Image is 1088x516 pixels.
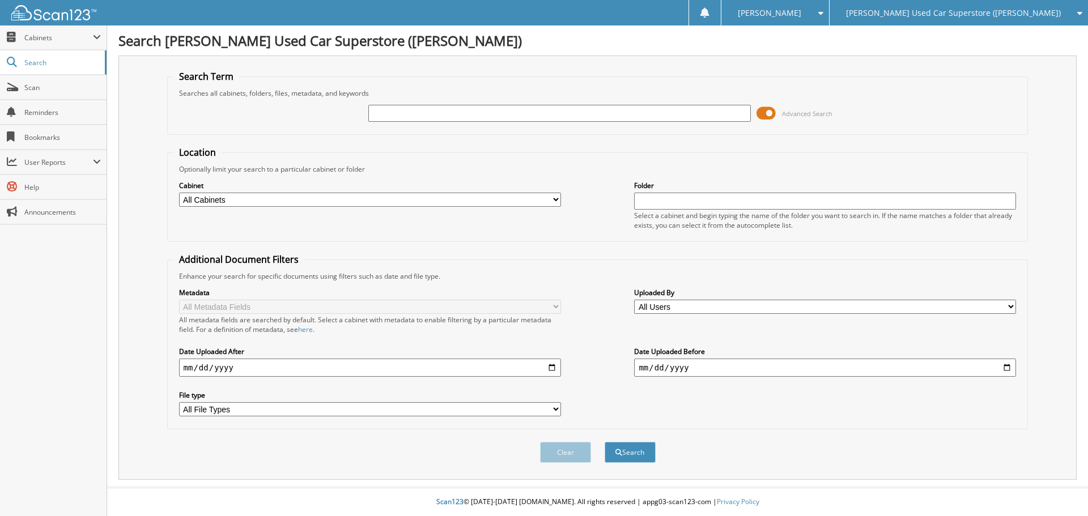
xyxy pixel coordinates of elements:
div: All metadata fields are searched by default. Select a cabinet with metadata to enable filtering b... [179,315,561,334]
div: © [DATE]-[DATE] [DOMAIN_NAME]. All rights reserved | appg03-scan123-com | [107,488,1088,516]
label: Date Uploaded After [179,347,561,356]
span: Advanced Search [782,109,832,118]
label: Date Uploaded Before [634,347,1016,356]
img: scan123-logo-white.svg [11,5,96,20]
label: Metadata [179,288,561,297]
label: File type [179,390,561,400]
label: Uploaded By [634,288,1016,297]
a: Privacy Policy [717,497,759,506]
span: User Reports [24,157,93,167]
span: Bookmarks [24,133,101,142]
span: Announcements [24,207,101,217]
span: Cabinets [24,33,93,42]
div: Optionally limit your search to a particular cabinet or folder [173,164,1022,174]
a: here [298,325,313,334]
legend: Location [173,146,222,159]
span: Reminders [24,108,101,117]
label: Folder [634,181,1016,190]
span: [PERSON_NAME] Used Car Superstore ([PERSON_NAME]) [846,10,1061,16]
div: Select a cabinet and begin typing the name of the folder you want to search in. If the name match... [634,211,1016,230]
input: start [179,359,561,377]
div: Searches all cabinets, folders, files, metadata, and keywords [173,88,1022,98]
button: Clear [540,442,591,463]
legend: Additional Document Filters [173,253,304,266]
span: Help [24,182,101,192]
input: end [634,359,1016,377]
legend: Search Term [173,70,239,83]
span: Scan123 [436,497,464,506]
span: Search [24,58,99,67]
h1: Search [PERSON_NAME] Used Car Superstore ([PERSON_NAME]) [118,31,1077,50]
label: Cabinet [179,181,561,190]
span: [PERSON_NAME] [738,10,801,16]
button: Search [605,442,656,463]
div: Enhance your search for specific documents using filters such as date and file type. [173,271,1022,281]
span: Scan [24,83,101,92]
